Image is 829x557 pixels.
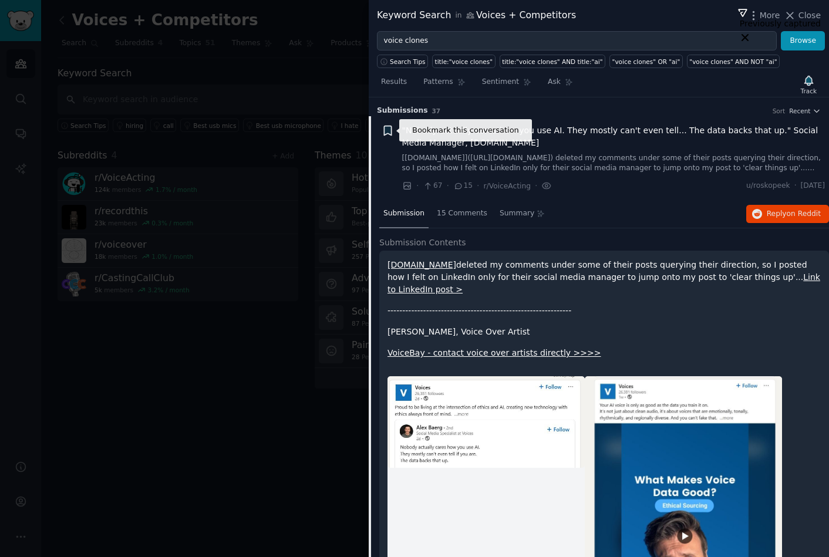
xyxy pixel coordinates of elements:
[432,107,441,114] span: 37
[387,260,456,269] a: [DOMAIN_NAME]
[784,9,821,22] button: Close
[689,58,777,66] div: "voice clones" AND NOT "ai"
[423,77,453,87] span: Patterns
[402,153,825,174] a: [[DOMAIN_NAME]]([URL][DOMAIN_NAME]) deleted my comments under some of their posts querying their ...
[390,58,426,66] span: Search Tips
[500,208,534,219] span: Summary
[801,181,825,191] span: [DATE]
[548,77,561,87] span: Ask
[387,259,821,296] p: deleted my comments under some of their posts querying their direction, so I posted how I felt on...
[797,72,821,97] button: Track
[437,208,487,219] span: 15 Comments
[477,180,479,192] span: ·
[416,180,419,192] span: ·
[544,73,577,97] a: Ask
[747,9,780,22] button: More
[447,180,449,192] span: ·
[535,180,537,192] span: ·
[377,55,428,68] button: Search Tips
[789,107,810,115] span: Recent
[387,305,821,317] p: --------------------------------------------------------------
[377,73,411,97] a: Results
[379,237,466,249] span: Submission Contents
[377,31,777,51] input: Try a keyword related to your business
[609,55,683,68] a: "voice clones" OR "ai"
[432,55,496,68] a: title:"voice clones"
[453,181,473,191] span: 15
[789,107,821,115] button: Recent
[423,181,442,191] span: 67
[435,58,493,66] div: title:"voice clones"
[801,87,817,95] div: Track
[402,124,825,149] a: "Nobody actually cares how you use AI. They mostly can't even tell... The data backs that up." So...
[387,326,821,338] p: [PERSON_NAME], Voice Over Artist
[482,77,519,87] span: Sentiment
[760,9,780,22] span: More
[500,55,605,68] a: title:"voice clones" AND title:"ai"
[787,210,821,218] span: on Reddit
[381,77,407,87] span: Results
[746,205,829,224] button: Replyon Reddit
[383,208,424,219] span: Submission
[502,58,602,66] div: title:"voice clones" AND title:"ai"
[798,9,821,22] span: Close
[781,31,825,51] button: Browse
[377,8,576,23] div: Keyword Search Voices + Competitors
[767,209,821,220] span: Reply
[612,58,680,66] div: "voice clones" OR "ai"
[478,73,535,97] a: Sentiment
[387,348,601,357] a: VoiceBay - contact voice over artists directly >>>>
[794,181,797,191] span: ·
[377,106,428,116] span: Submission s
[419,73,469,97] a: Patterns
[387,272,820,294] a: Link to LinkedIn post >
[484,182,531,190] span: r/VoiceActing
[455,11,461,21] span: in
[387,376,585,468] img: "Nobody actually cares how you use AI. They mostly can't even tell... The data backs that up." So...
[687,55,780,68] a: "voice clones" AND NOT "ai"
[773,107,786,115] div: Sort
[746,181,790,191] span: u/roskopeek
